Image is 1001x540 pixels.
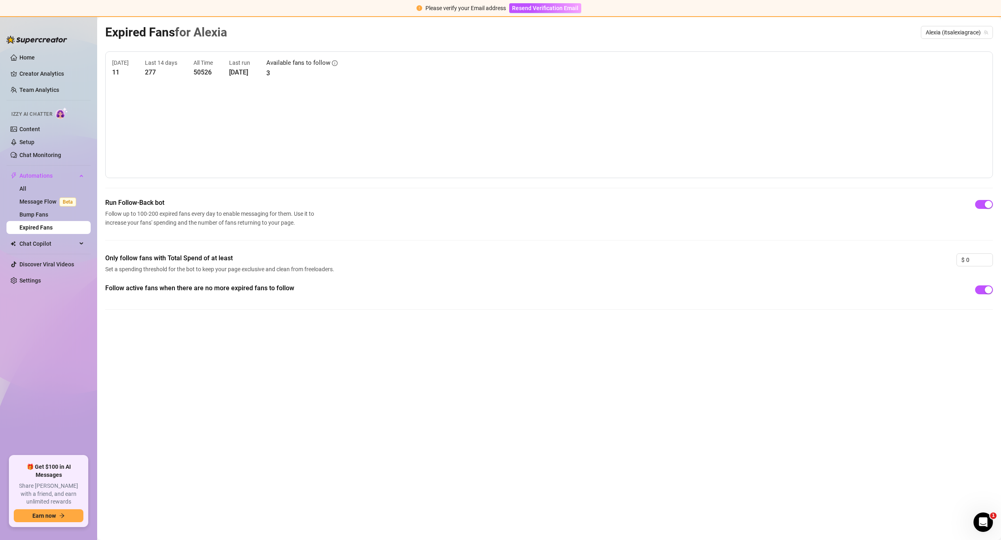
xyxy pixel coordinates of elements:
[14,463,83,479] span: 🎁 Get $100 in AI Messages
[966,254,992,266] input: 0.00
[19,211,48,218] a: Bump Fans
[145,58,177,67] article: Last 14 days
[14,482,83,506] span: Share [PERSON_NAME] with a friend, and earn unlimited rewards
[105,23,227,42] article: Expired Fans
[55,107,68,119] img: AI Chatter
[509,3,581,13] button: Resend Verification Email
[105,209,317,227] span: Follow up to 100-200 expired fans every day to enable messaging for them. Use it to increase your...
[19,126,40,132] a: Content
[266,68,338,78] article: 3
[112,67,129,77] article: 11
[266,58,330,68] article: Available fans to follow
[60,198,76,206] span: Beta
[984,30,988,35] span: team
[229,67,250,77] article: [DATE]
[6,36,67,44] img: logo-BBDzfeDw.svg
[112,58,129,67] article: [DATE]
[19,277,41,284] a: Settings
[19,67,84,80] a: Creator Analytics
[19,139,34,145] a: Setup
[19,185,26,192] a: All
[11,241,16,247] img: Chat Copilot
[19,198,79,205] a: Message FlowBeta
[105,283,337,293] span: Follow active fans when there are no more expired fans to follow
[512,5,578,11] span: Resend Verification Email
[417,5,422,11] span: exclamation-circle
[19,224,53,231] a: Expired Fans
[105,253,337,263] span: Only follow fans with Total Spend of at least
[145,67,177,77] article: 277
[11,111,52,118] span: Izzy AI Chatter
[19,54,35,61] a: Home
[19,261,74,268] a: Discover Viral Videos
[105,265,337,274] span: Set a spending threshold for the bot to keep your page exclusive and clean from freeloaders.
[332,60,338,66] span: info-circle
[19,152,61,158] a: Chat Monitoring
[19,237,77,250] span: Chat Copilot
[926,26,988,38] span: Alexia (itsalexiagrace)
[105,198,317,208] span: Run Follow-Back bot
[425,4,506,13] div: Please verify your Email address
[193,58,213,67] article: All Time
[32,512,56,519] span: Earn now
[19,169,77,182] span: Automations
[11,172,17,179] span: thunderbolt
[193,67,213,77] article: 50526
[229,58,250,67] article: Last run
[19,87,59,93] a: Team Analytics
[59,513,65,519] span: arrow-right
[14,509,83,522] button: Earn nowarrow-right
[973,512,993,532] iframe: Intercom live chat
[175,25,227,39] span: for Alexia
[990,512,997,519] span: 1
